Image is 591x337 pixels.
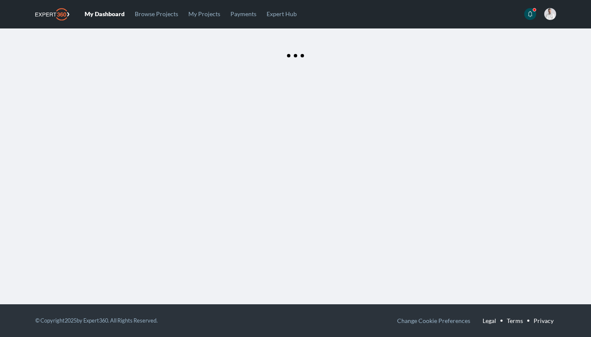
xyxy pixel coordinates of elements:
small: © Copyright 2025 by Expert360. All Rights Reserved. [35,317,158,324]
a: Privacy [534,315,554,326]
img: Expert360 [35,8,69,20]
svg: icon [527,11,533,17]
a: Terms [507,315,523,326]
a: Legal [483,315,496,326]
button: Change Cookie Preferences [397,315,470,326]
span: Hardy Hauck [544,8,556,20]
